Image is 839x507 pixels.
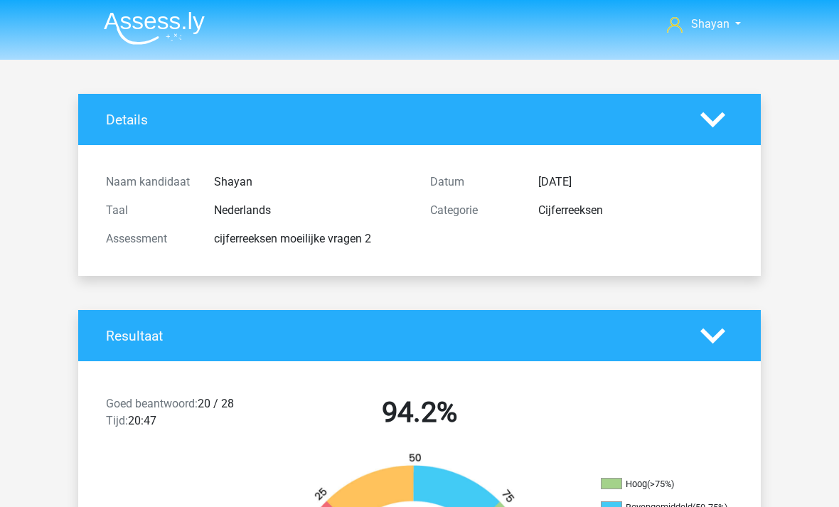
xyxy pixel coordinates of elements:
div: 20 / 28 20:47 [95,395,257,435]
div: Nederlands [203,202,419,219]
span: Goed beantwoord: [106,397,198,410]
h4: Resultaat [106,328,679,344]
div: Datum [419,174,528,191]
div: Shayan [203,174,419,191]
div: Categorie [419,202,528,219]
div: Cijferreeksen [528,202,744,219]
img: Assessly [104,11,205,45]
div: (>75%) [647,479,674,489]
a: Shayan [661,16,747,33]
div: [DATE] [528,174,744,191]
span: Shayan [691,17,730,31]
h4: Details [106,112,679,128]
h2: 94.2% [268,395,571,429]
div: Taal [95,202,203,219]
div: cijferreeksen moeilijke vragen 2 [203,230,419,247]
span: Tijd: [106,414,128,427]
li: Hoog [601,478,743,491]
div: Naam kandidaat [95,174,203,191]
div: Assessment [95,230,203,247]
